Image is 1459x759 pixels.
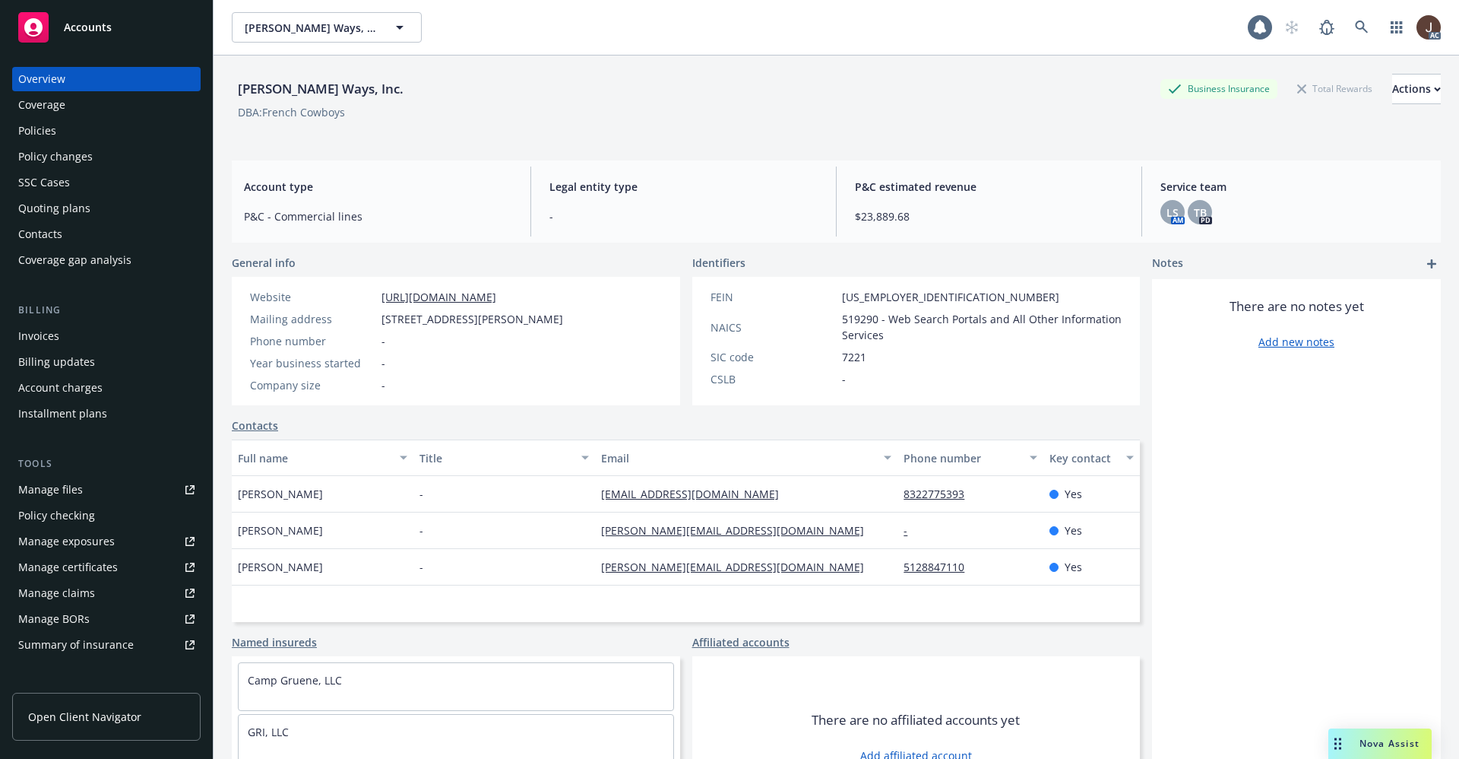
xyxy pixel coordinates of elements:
div: Actions [1392,75,1441,103]
a: Add new notes [1258,334,1334,350]
a: Manage files [12,478,201,502]
button: [PERSON_NAME] Ways, Inc. [232,12,422,43]
div: Coverage [18,93,65,117]
span: - [419,559,423,575]
div: Manage BORs [18,607,90,631]
div: Policies [18,119,56,143]
div: CSLB [711,371,836,387]
div: SIC code [711,349,836,365]
span: Legal entity type [549,179,818,195]
a: Search [1347,12,1377,43]
div: Full name [238,450,391,466]
a: Policies [12,119,201,143]
span: [STREET_ADDRESS][PERSON_NAME] [381,311,563,327]
a: Contacts [232,418,278,433]
div: [PERSON_NAME] Ways, Inc. [232,79,410,99]
a: - [904,523,919,538]
div: Key contact [1049,450,1117,466]
div: Manage claims [18,581,95,605]
a: Camp Gruene, LLC [248,673,342,688]
span: [US_EMPLOYER_IDENTIFICATION_NUMBER] [842,289,1059,305]
a: Manage BORs [12,607,201,631]
span: 519290 - Web Search Portals and All Other Information Services [842,311,1122,343]
div: Total Rewards [1290,79,1380,98]
span: LS [1166,205,1179,221]
a: Coverage gap analysis [12,248,201,272]
div: FEIN [711,289,836,305]
button: Email [595,440,897,476]
div: SSC Cases [18,170,70,195]
button: Actions [1392,74,1441,104]
a: Summary of insurance [12,633,201,657]
a: SSC Cases [12,170,201,195]
a: [PERSON_NAME][EMAIL_ADDRESS][DOMAIN_NAME] [601,523,876,538]
span: Yes [1065,559,1082,575]
button: Phone number [897,440,1043,476]
div: Policy changes [18,144,93,169]
button: Nova Assist [1328,729,1432,759]
a: Quoting plans [12,196,201,221]
span: There are no affiliated accounts yet [812,711,1020,729]
a: Account charges [12,376,201,400]
div: Tools [12,456,201,472]
div: Installment plans [18,402,107,426]
span: Yes [1065,486,1082,502]
a: 5128847110 [904,560,976,574]
div: Phone number [904,450,1020,466]
div: Email [601,450,875,466]
div: Coverage gap analysis [18,248,131,272]
button: Key contact [1043,440,1140,476]
a: Switch app [1381,12,1412,43]
a: Manage exposures [12,529,201,554]
div: Manage certificates [18,555,118,580]
div: NAICS [711,319,836,335]
span: - [419,486,423,502]
span: There are no notes yet [1230,297,1364,316]
span: Nova Assist [1359,737,1419,750]
span: TB [1194,205,1207,221]
div: Contacts [18,222,62,246]
span: Account type [244,179,512,195]
span: [PERSON_NAME] Ways, Inc. [245,20,376,36]
div: Policy checking [18,503,95,528]
span: - [549,208,818,224]
a: [URL][DOMAIN_NAME] [381,290,496,304]
a: Installment plans [12,402,201,426]
div: Business Insurance [1160,79,1277,98]
span: - [419,522,423,538]
a: add [1423,255,1441,273]
a: Overview [12,67,201,91]
a: [PERSON_NAME][EMAIL_ADDRESS][DOMAIN_NAME] [601,560,876,574]
div: Company size [250,377,375,393]
a: Named insureds [232,634,317,650]
a: Start snowing [1277,12,1307,43]
div: Title [419,450,572,466]
button: Full name [232,440,413,476]
span: [PERSON_NAME] [238,559,323,575]
div: Mailing address [250,311,375,327]
div: Manage exposures [18,529,115,554]
a: Manage certificates [12,555,201,580]
div: Drag to move [1328,729,1347,759]
div: Year business started [250,355,375,371]
span: - [381,355,385,371]
div: Account charges [18,376,103,400]
span: Notes [1152,255,1183,273]
a: Affiliated accounts [692,634,790,650]
a: Accounts [12,6,201,49]
a: 8322775393 [904,487,976,501]
a: Billing updates [12,350,201,374]
div: Overview [18,67,65,91]
div: Billing updates [18,350,95,374]
span: General info [232,255,296,271]
span: Service team [1160,179,1429,195]
span: Identifiers [692,255,745,271]
a: Report a Bug [1312,12,1342,43]
span: [PERSON_NAME] [238,486,323,502]
button: Title [413,440,595,476]
div: Phone number [250,333,375,349]
img: photo [1416,15,1441,40]
div: DBA: French Cowboys [238,104,345,120]
span: - [381,377,385,393]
